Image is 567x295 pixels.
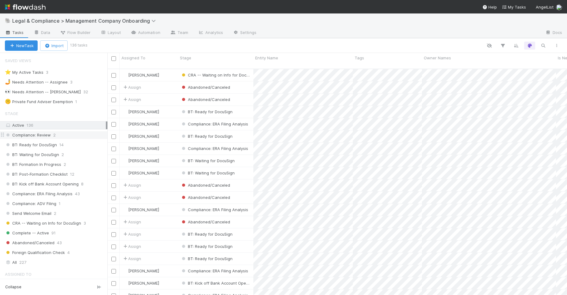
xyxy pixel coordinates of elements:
span: Assign [122,84,141,90]
span: 1 [75,98,83,106]
img: avatar_892eb56c-5b5a-46db-bf0b-2a9023d0e8f8.png [122,134,127,139]
a: Automation [126,28,165,38]
div: My Active Tasks [5,69,43,76]
a: Docs [540,28,567,38]
img: avatar_892eb56c-5b5a-46db-bf0b-2a9023d0e8f8.png [122,281,127,286]
input: Toggle Row Selected [111,245,116,249]
input: Toggle Row Selected [111,122,116,127]
span: My Tasks [502,5,526,9]
span: AngelList [536,5,554,9]
span: 14 [59,141,64,149]
span: BT: Waiting for DocuSign [181,170,235,175]
a: Layout [95,28,126,38]
span: Assign [122,182,141,188]
div: Abandoned/Canceled [181,219,230,225]
div: Compliance: ERA Filing Analysis [181,121,248,127]
a: Analytics [193,28,228,38]
div: Abandoned/Canceled [181,194,230,200]
div: CRA -- Waiting on Info for DocuSign [181,72,250,78]
input: Toggle Row Selected [111,85,116,90]
input: Toggle Row Selected [111,232,116,237]
img: avatar_c545aa83-7101-4841-8775-afeaaa9cc762.png [122,121,127,126]
div: [PERSON_NAME] [122,268,159,274]
div: BT: Ready for DocuSign [181,133,233,139]
span: 136 [27,123,33,128]
span: BT: Ready for DocuSign [181,232,233,237]
span: Compliance: ERA Filing Analysis [181,146,248,151]
img: avatar_892eb56c-5b5a-46db-bf0b-2a9023d0e8f8.png [122,170,127,175]
div: Needs Attention -- Assignee [5,78,68,86]
input: Toggle Row Selected [111,134,116,139]
span: Compliance: ERA Filing Analysis [5,190,73,198]
span: BT: Ready for DocuSign [181,134,233,139]
span: Assign [122,219,141,225]
div: Abandoned/Canceled [181,96,230,103]
div: Compliance: ERA Filing Analysis [181,268,248,274]
span: [PERSON_NAME] [128,134,159,139]
span: BT: Post-Formation Checklist [5,170,68,178]
div: BT: Waiting for DocuSign [181,158,235,164]
span: 43 [57,239,62,247]
a: Flow Builder [55,28,95,38]
span: 91 [51,229,56,237]
div: BT: Ready for DocuSign [181,109,233,115]
div: Needs Attention -- [PERSON_NAME] [5,88,81,96]
input: Toggle Row Selected [111,171,116,176]
span: [PERSON_NAME] [128,281,159,286]
img: avatar_1d14498f-6309-4f08-8780-588779e5ce37.png [556,4,562,10]
span: [PERSON_NAME] [128,121,159,126]
span: [PERSON_NAME] [128,170,159,175]
span: [PERSON_NAME] [128,109,159,114]
span: Assign [122,256,141,262]
input: Toggle Row Selected [111,73,116,78]
span: Abandoned/Canceled [181,183,230,188]
span: Compliance: ERA Filing Analysis [181,121,248,126]
div: [PERSON_NAME] [122,170,159,176]
div: BT: Waiting for DocuSign [181,170,235,176]
input: Toggle Row Selected [111,196,116,200]
input: Toggle Row Selected [111,98,116,102]
div: Abandoned/Canceled [181,182,230,188]
span: [PERSON_NAME] [128,73,159,77]
span: Owner Names [424,55,451,61]
div: BT: Ready for DocuSign [181,231,233,237]
span: 12 [70,170,74,178]
span: 2 [62,151,64,159]
span: CRA -- Waiting on Info for DocuSign [181,73,257,77]
div: Compliance: ERA Filing Analysis [181,207,248,213]
div: BT: Kick off Bank Account Opening [181,280,250,286]
span: 3 [46,69,54,76]
span: [PERSON_NAME] [128,207,159,212]
span: 32 [83,88,94,96]
span: Abandoned/Canceled [181,85,230,90]
span: 8 [81,180,84,188]
div: Private Fund Adviser Exemption [5,98,73,106]
span: Flow Builder [60,29,91,35]
input: Toggle Row Selected [111,110,116,114]
span: Assign [122,231,141,237]
img: avatar_892eb56c-5b5a-46db-bf0b-2a9023d0e8f8.png [122,73,127,77]
span: Compliance: ERA Filing Analysis [181,207,248,212]
span: Assign [122,96,141,103]
div: BT: Ready for DocuSign [181,243,233,249]
span: Legal & Compliance > Management Company Onboarding [12,18,159,24]
div: [PERSON_NAME] [122,158,159,164]
span: BT: Waiting for DocuSign [5,151,59,159]
span: 🤫 [5,99,11,104]
span: Collapse [5,284,21,290]
span: BT: Formation In Progress [5,161,61,168]
span: Tags [355,55,364,61]
input: Toggle Row Selected [111,220,116,225]
div: Assign [122,243,141,249]
input: Toggle Row Selected [111,269,116,274]
span: Assign [122,194,141,200]
img: avatar_c545aa83-7101-4841-8775-afeaaa9cc762.png [122,268,127,273]
span: Send Welcome Email [5,210,51,217]
img: avatar_892eb56c-5b5a-46db-bf0b-2a9023d0e8f8.png [122,158,127,163]
span: Tasks [5,29,24,35]
span: BT: Ready for DocuSign [181,109,233,114]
